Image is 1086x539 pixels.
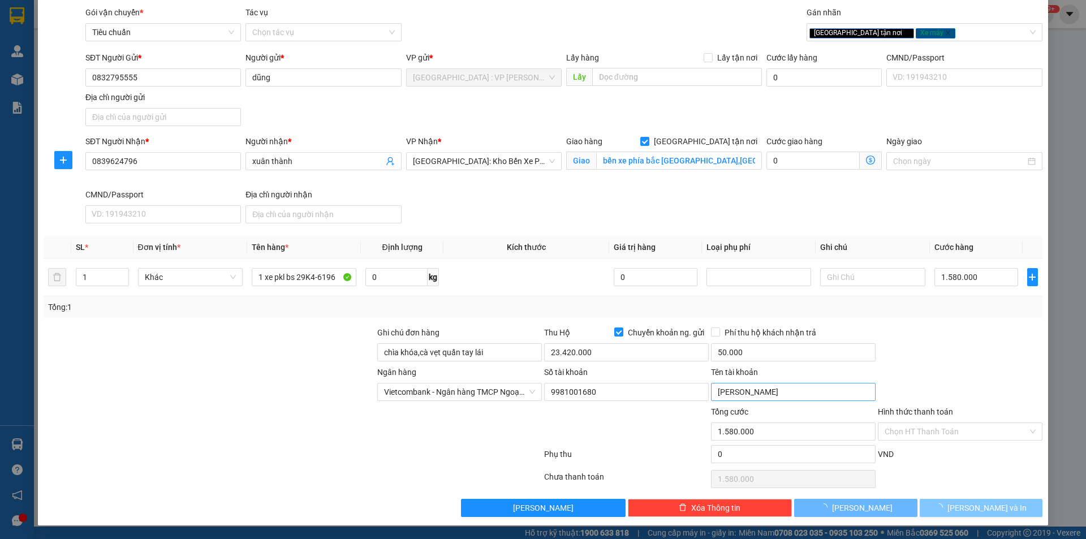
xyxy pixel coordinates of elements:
[816,236,929,258] th: Ghi chú
[513,502,574,514] span: [PERSON_NAME]
[85,188,241,201] div: CMND/Passport
[382,243,422,252] span: Định lượng
[592,68,762,86] input: Dọc đường
[54,151,72,169] button: plus
[544,328,570,337] span: Thu Hộ
[245,135,401,148] div: Người nhận
[711,383,876,401] input: Tên tài khoản
[935,503,947,511] span: loading
[413,69,555,86] span: Hà Nội : VP Hoàng Mai
[623,326,709,339] span: Chuyển khoản ng. gửi
[596,152,762,170] input: Giao tận nơi
[245,188,401,201] div: Địa chỉ người nhận
[628,499,792,517] button: deleteXóa Thông tin
[245,205,401,223] input: Địa chỉ của người nhận
[245,8,268,17] label: Tác vụ
[614,268,698,286] input: 0
[31,38,60,48] strong: CSKH:
[543,448,710,468] div: Phụ thu
[720,326,821,339] span: Phí thu hộ khách nhận trả
[691,502,740,514] span: Xóa Thông tin
[48,268,66,286] button: delete
[461,499,626,517] button: [PERSON_NAME]
[80,5,229,20] strong: PHIẾU DÁN LÊN HÀNG
[377,343,542,361] input: Ghi chú đơn hàng
[252,268,356,286] input: VD: Bàn, Ghế
[566,68,592,86] span: Lấy
[711,368,758,377] label: Tên tài khoản
[934,243,973,252] span: Cước hàng
[48,301,419,313] div: Tổng: 1
[878,407,953,416] label: Hình thức thanh toán
[920,499,1042,517] button: [PERSON_NAME] và In
[904,30,910,36] span: close
[679,503,687,512] span: delete
[413,153,555,170] span: Nha Trang: Kho Bến Xe Phía Nam
[89,38,226,59] span: CÔNG TY TNHH CHUYỂN PHÁT NHANH BẢO AN
[85,8,143,17] span: Gói vận chuyển
[649,135,762,148] span: [GEOGRAPHIC_DATA] tận nơi
[145,269,236,286] span: Khác
[377,368,416,377] label: Ngân hàng
[886,51,1042,64] div: CMND/Passport
[85,91,241,104] div: Địa chỉ người gửi
[76,243,85,252] span: SL
[1027,268,1038,286] button: plus
[245,51,401,64] div: Người gửi
[702,236,816,258] th: Loại phụ phí
[5,68,175,84] span: Mã đơn: VPHM1509250001
[566,53,599,62] span: Lấy hàng
[878,450,894,459] span: VND
[820,503,832,511] span: loading
[85,135,241,148] div: SĐT Người Nhận
[766,68,882,87] input: Cước lấy hàng
[766,137,822,146] label: Cước giao hàng
[55,156,72,165] span: plus
[916,28,955,38] span: Xe máy
[544,368,588,377] label: Số tài khoản
[85,108,241,126] input: Địa chỉ của người gửi
[820,268,925,286] input: Ghi Chú
[5,38,86,58] span: [PHONE_NUMBER]
[377,328,439,337] label: Ghi chú đơn hàng
[886,137,922,146] label: Ngày giao
[945,30,951,36] span: close
[711,407,748,416] span: Tổng cước
[766,53,817,62] label: Cước lấy hàng
[713,51,762,64] span: Lấy tận nơi
[138,243,180,252] span: Đơn vị tính
[866,156,875,165] span: dollar-circle
[428,268,439,286] span: kg
[794,499,917,517] button: [PERSON_NAME]
[252,243,288,252] span: Tên hàng
[543,471,710,490] div: Chưa thanh toán
[893,155,1025,167] input: Ngày giao
[406,137,438,146] span: VP Nhận
[406,51,562,64] div: VP gửi
[92,24,234,41] span: Tiêu chuẩn
[809,28,914,38] span: [GEOGRAPHIC_DATA] tận nơi
[386,157,395,166] span: user-add
[614,243,656,252] span: Giá trị hàng
[566,137,602,146] span: Giao hàng
[76,23,232,35] span: Ngày in phiếu: 08:53 ngày
[507,243,546,252] span: Kích thước
[1028,273,1037,282] span: plus
[766,152,860,170] input: Cước giao hàng
[85,51,241,64] div: SĐT Người Gửi
[544,383,709,401] input: Số tài khoản
[384,383,535,400] span: Vietcombank - Ngân hàng TMCP Ngoại Thương Việt Nam
[807,8,841,17] label: Gán nhãn
[566,152,596,170] span: Giao
[832,502,893,514] span: [PERSON_NAME]
[947,502,1027,514] span: [PERSON_NAME] và In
